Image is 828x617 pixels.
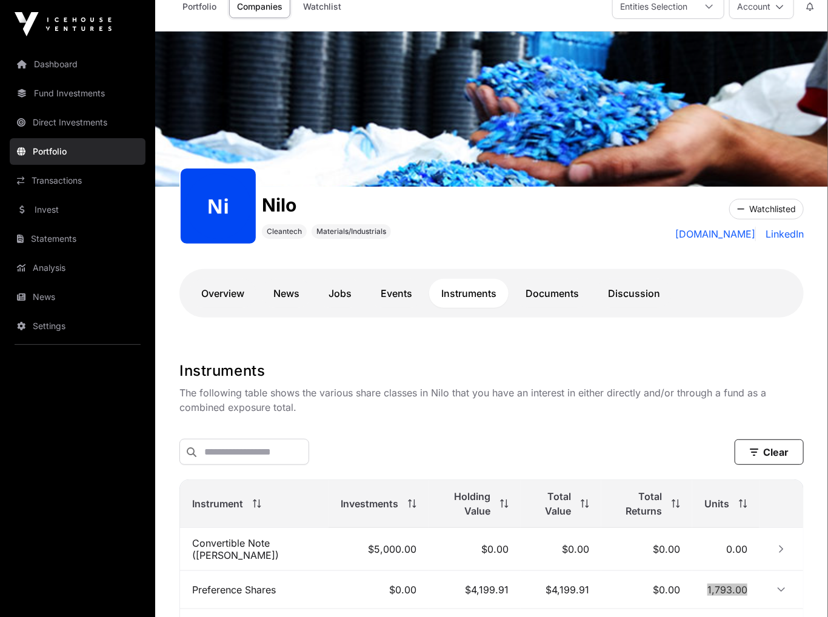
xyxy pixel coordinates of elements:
[179,385,804,415] p: The following table shows the various share classes in Nilo that you have an interest in either d...
[521,528,601,571] td: $0.00
[675,227,756,241] a: [DOMAIN_NAME]
[767,559,828,617] iframe: Chat Widget
[429,279,509,308] a: Instruments
[180,571,329,609] td: Preference Shares
[613,489,662,518] span: Total Returns
[533,489,571,518] span: Total Value
[262,194,391,216] h1: Nilo
[185,173,251,239] img: nilo164.png
[601,571,692,609] td: $0.00
[369,279,424,308] a: Events
[726,543,747,555] span: 0.00
[441,489,490,518] span: Holding Value
[189,279,256,308] a: Overview
[267,227,302,236] span: Cleantech
[10,196,145,223] a: Invest
[429,528,521,571] td: $0.00
[729,199,804,219] button: Watchlisted
[329,571,429,609] td: $0.00
[704,496,729,511] span: Units
[261,279,312,308] a: News
[10,51,145,78] a: Dashboard
[15,12,112,36] img: Icehouse Ventures Logo
[513,279,591,308] a: Documents
[10,80,145,107] a: Fund Investments
[761,227,804,241] a: LinkedIn
[341,496,398,511] span: Investments
[10,138,145,165] a: Portfolio
[179,361,804,381] h1: Instruments
[601,528,692,571] td: $0.00
[180,528,329,571] td: Convertible Note ([PERSON_NAME])
[521,571,601,609] td: $4,199.91
[707,584,747,596] span: 1,793.00
[316,279,364,308] a: Jobs
[316,227,386,236] span: Materials/Industrials
[772,539,791,559] button: Row Collapsed
[735,439,804,465] button: Clear
[596,279,672,308] a: Discussion
[192,496,243,511] span: Instrument
[10,313,145,339] a: Settings
[329,528,429,571] td: $5,000.00
[10,109,145,136] a: Direct Investments
[10,225,145,252] a: Statements
[155,32,828,187] img: Nilo
[10,167,145,194] a: Transactions
[10,284,145,310] a: News
[429,571,521,609] td: $4,199.91
[189,279,794,308] nav: Tabs
[10,255,145,281] a: Analysis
